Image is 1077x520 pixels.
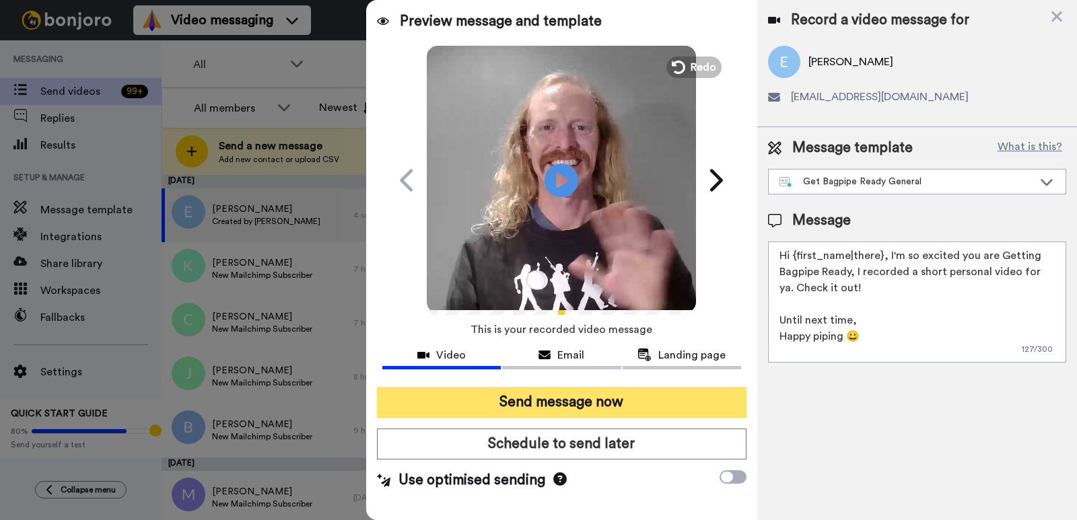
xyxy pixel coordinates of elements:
[792,211,851,231] span: Message
[791,89,969,105] span: [EMAIL_ADDRESS][DOMAIN_NAME]
[768,242,1066,363] textarea: Hi {first_name|there}, I'm so excited you are Getting Bagpipe Ready, I recorded a short personal ...
[792,138,913,158] span: Message template
[779,175,1033,188] div: Get Bagpipe Ready General
[377,387,746,418] button: Send message now
[658,347,726,363] span: Landing page
[471,315,652,344] span: This is your recorded video message
[377,429,746,459] button: Schedule to send later
[779,177,792,188] img: nextgen-template.svg
[436,347,466,363] span: Video
[398,470,545,490] span: Use optimised sending
[994,138,1066,158] button: What is this?
[557,347,584,363] span: Email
